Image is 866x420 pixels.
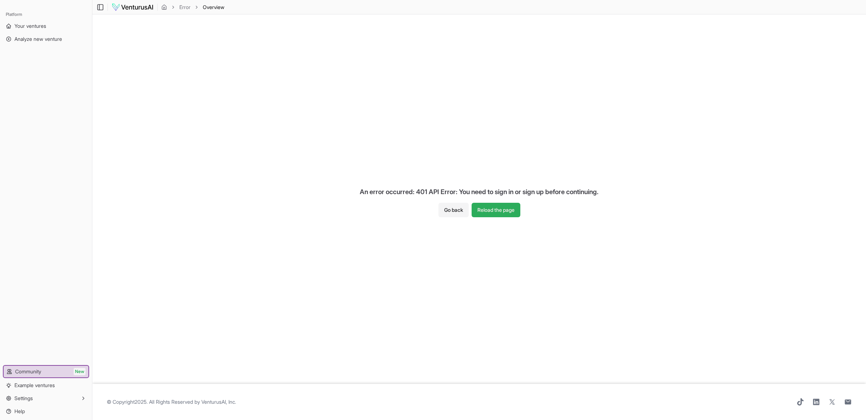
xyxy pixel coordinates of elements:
[14,35,62,43] span: Analyze new venture
[14,22,46,30] span: Your ventures
[3,9,89,20] div: Platform
[161,4,224,11] nav: breadcrumb
[4,366,88,377] a: CommunityNew
[179,4,191,11] a: Error
[14,395,33,402] span: Settings
[15,368,41,375] span: Community
[14,382,55,389] span: Example ventures
[111,3,154,12] img: logo
[472,203,520,217] button: Reload the page
[74,368,86,375] span: New
[354,181,604,203] div: An error occurred: 401 API Error: You need to sign in or sign up before continuing.
[201,399,235,405] a: VenturusAI, Inc
[107,398,236,406] span: © Copyright 2025 . All Rights Reserved by .
[3,393,89,404] button: Settings
[3,406,89,417] a: Help
[14,408,25,415] span: Help
[438,203,469,217] button: Go back
[203,4,224,11] span: Overview
[3,20,89,32] a: Your ventures
[3,380,89,391] a: Example ventures
[3,33,89,45] a: Analyze new venture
